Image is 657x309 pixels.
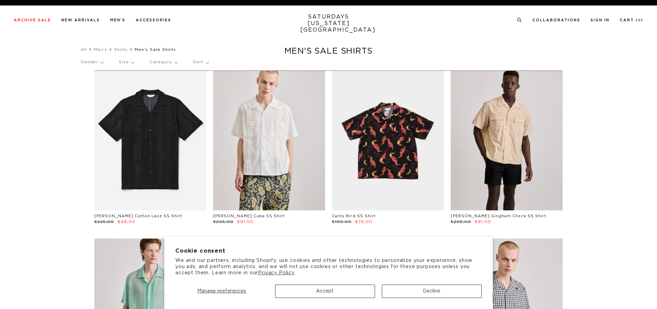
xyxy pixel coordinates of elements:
[94,214,182,218] a: [PERSON_NAME] Cotton Lace SS Shirt
[300,14,357,33] a: SATURDAYS[US_STATE][GEOGRAPHIC_DATA]
[175,257,482,276] p: We and our partners, including Shopify, use cookies and other technologies to personalize your ex...
[136,18,171,22] a: Accessories
[61,18,100,22] a: New Arrivals
[475,220,491,224] span: €81,00
[451,220,471,224] span: €205,00
[382,285,482,298] button: Decline
[14,18,51,22] a: Archive Sale
[332,214,376,218] a: Canty Bird SS Shirt
[114,47,128,52] a: Shirts
[149,54,177,70] p: Category
[94,220,114,224] span: €225,00
[451,214,546,218] a: [PERSON_NAME] Gingham Check SS Shirt
[237,220,253,224] span: €81,00
[355,220,373,224] span: €76,00
[118,220,135,224] span: €68,00
[213,214,285,218] a: [PERSON_NAME] Cuba SS Shirt
[193,54,208,70] p: Sort
[638,19,641,22] small: 0
[213,220,233,224] span: €205,00
[591,18,609,22] a: Sign In
[258,271,295,275] a: Privacy Policy
[275,285,375,298] button: Accept
[332,220,352,224] span: €190,00
[532,18,580,22] a: Collaborations
[620,18,643,22] a: Cart (0)
[197,289,246,294] span: Manage preferences
[110,18,125,22] a: Men's
[81,47,87,52] a: All
[119,54,134,70] p: Size
[81,54,103,70] p: Gender
[175,248,482,254] h2: Cookie consent
[94,47,107,52] a: Men's
[135,47,176,52] span: Men's Sale Shirts
[175,285,268,298] button: Manage preferences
